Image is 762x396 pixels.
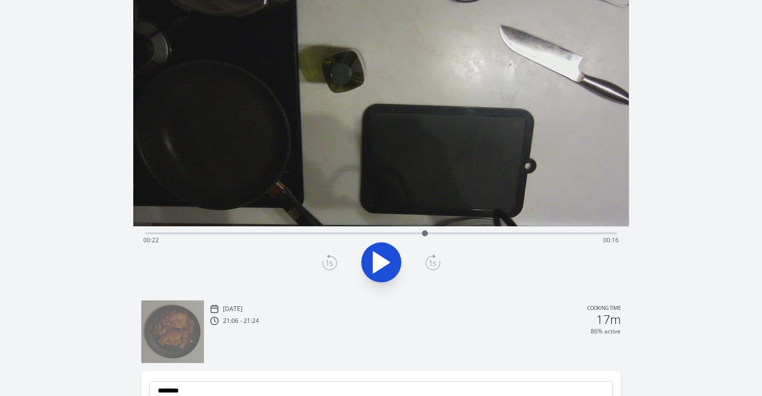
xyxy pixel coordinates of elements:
p: [DATE] [223,305,242,313]
p: 21:06 - 21:24 [223,317,259,325]
h2: 17m [596,313,621,325]
p: 86% active [591,327,621,335]
p: Cooking time [587,304,621,313]
img: 251008120717_thumb.jpeg [141,300,204,363]
span: 00:16 [603,236,619,244]
span: 00:22 [143,236,159,244]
